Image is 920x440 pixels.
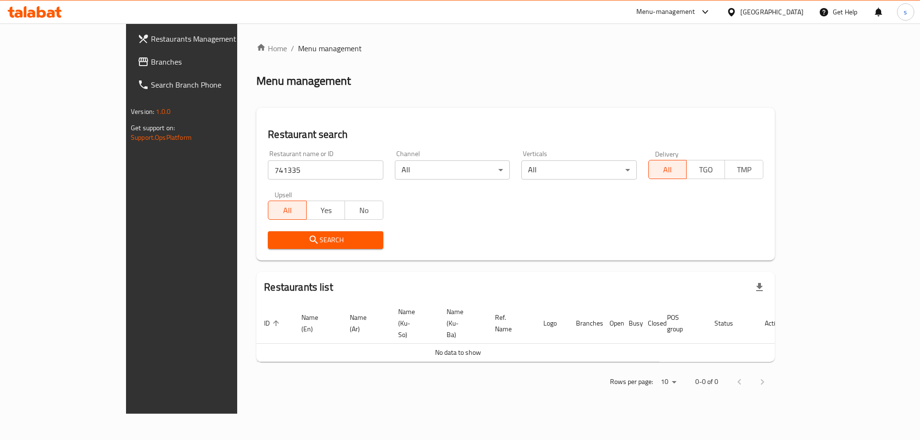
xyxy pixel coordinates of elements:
span: 1.0.0 [156,105,171,118]
span: s [904,7,907,17]
div: [GEOGRAPHIC_DATA] [740,7,804,17]
span: TMP [729,163,759,177]
th: Action [757,303,790,344]
a: Restaurants Management [130,27,280,50]
span: All [272,203,303,217]
button: TGO [686,160,725,179]
p: Rows per page: [610,376,653,388]
h2: Menu management [256,73,351,89]
th: Branches [568,303,602,344]
div: Menu-management [636,6,695,18]
button: No [345,201,383,220]
label: Delivery [655,150,679,157]
span: Status [714,317,746,329]
span: Yes [310,203,341,217]
th: Busy [621,303,640,344]
span: Get support on: [131,122,175,134]
span: Name (En) [301,312,331,335]
span: Version: [131,105,154,118]
span: Name (Ku-So) [398,306,427,340]
label: Upsell [275,191,292,198]
span: Search Branch Phone [151,79,272,90]
span: Menu management [298,43,362,54]
span: TGO [690,163,721,177]
a: Support.OpsPlatform [131,131,192,144]
span: All [653,163,683,177]
button: Yes [306,201,345,220]
a: Branches [130,50,280,73]
span: Restaurants Management [151,33,272,45]
button: All [648,160,687,179]
nav: breadcrumb [256,43,775,54]
span: Search [276,234,375,246]
h2: Restaurant search [268,127,763,142]
span: Ref. Name [495,312,524,335]
span: Name (Ku-Ba) [447,306,476,340]
input: Search for restaurant name or ID.. [268,160,383,180]
button: Search [268,231,383,249]
a: Search Branch Phone [130,73,280,96]
h2: Restaurants list [264,280,333,294]
table: enhanced table [256,303,790,362]
span: ID [264,317,282,329]
p: 0-0 of 0 [695,376,718,388]
th: Open [602,303,621,344]
div: Export file [748,276,771,299]
th: Closed [640,303,659,344]
div: Rows per page: [657,375,680,389]
div: All [521,160,636,180]
span: POS group [667,312,695,335]
span: No data to show [435,346,481,359]
button: TMP [724,160,763,179]
span: No [349,203,379,217]
span: Branches [151,56,272,68]
li: / [291,43,294,54]
th: Logo [536,303,568,344]
button: All [268,201,307,220]
div: All [395,160,510,180]
span: Name (Ar) [350,312,379,335]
